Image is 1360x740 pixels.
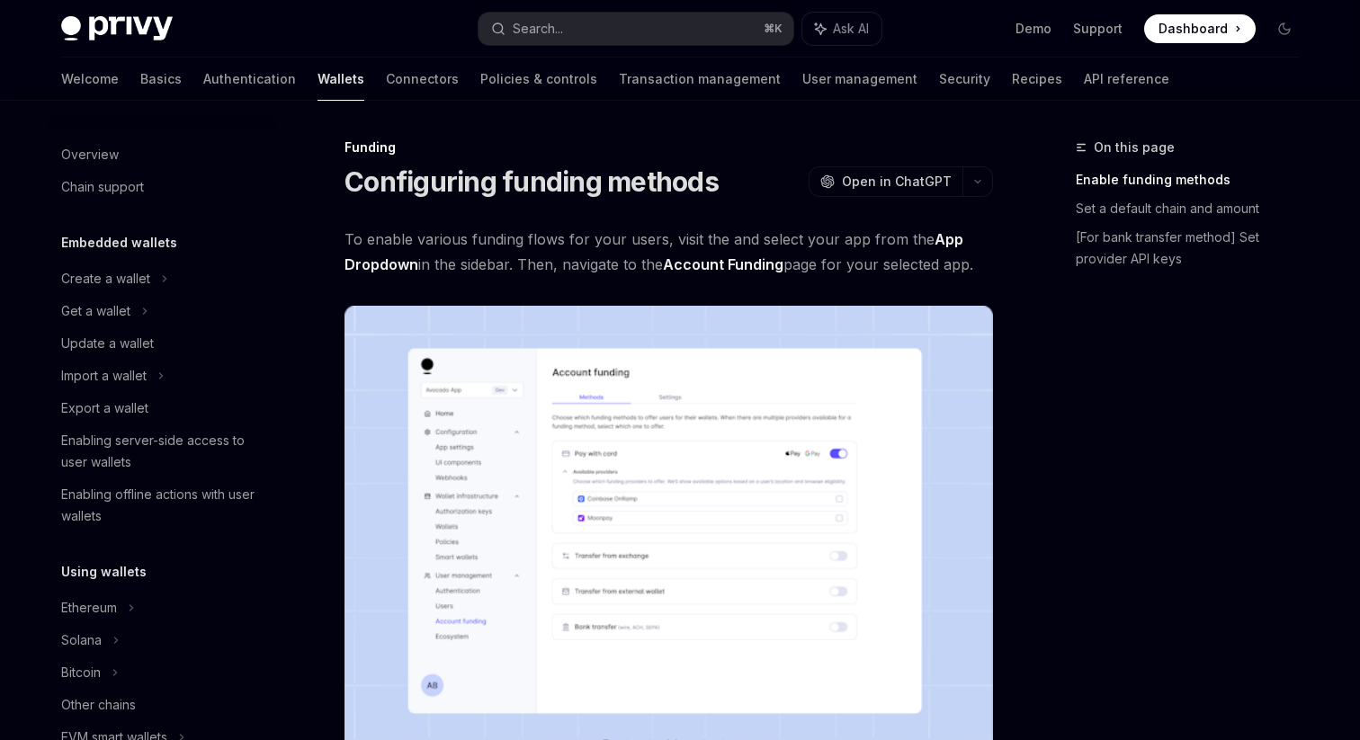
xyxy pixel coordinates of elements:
[344,227,993,277] span: To enable various funding flows for your users, visit the and select your app from the in the sid...
[61,144,119,165] div: Overview
[833,20,869,38] span: Ask AI
[663,255,783,274] a: Account Funding
[802,58,917,101] a: User management
[61,333,154,354] div: Update a wallet
[61,365,147,387] div: Import a wallet
[1012,58,1062,101] a: Recipes
[1094,137,1175,158] span: On this page
[61,268,150,290] div: Create a wallet
[318,58,364,101] a: Wallets
[344,138,993,156] div: Funding
[140,58,182,101] a: Basics
[1076,165,1313,194] a: Enable funding methods
[61,58,119,101] a: Welcome
[61,694,136,716] div: Other chains
[1270,14,1299,43] button: Toggle dark mode
[61,629,102,651] div: Solana
[1084,58,1169,101] a: API reference
[802,13,881,45] button: Ask AI
[47,424,277,478] a: Enabling server-side access to user wallets
[1016,20,1051,38] a: Demo
[203,58,296,101] a: Authentication
[61,397,148,419] div: Export a wallet
[1073,20,1123,38] a: Support
[61,176,144,198] div: Chain support
[61,561,147,583] h5: Using wallets
[479,13,793,45] button: Search...⌘K
[1159,20,1228,38] span: Dashboard
[344,165,719,198] h1: Configuring funding methods
[61,300,130,322] div: Get a wallet
[47,689,277,721] a: Other chains
[764,22,783,36] span: ⌘ K
[1076,194,1313,223] a: Set a default chain and amount
[61,662,101,683] div: Bitcoin
[480,58,597,101] a: Policies & controls
[386,58,459,101] a: Connectors
[619,58,781,101] a: Transaction management
[47,478,277,532] a: Enabling offline actions with user wallets
[47,138,277,171] a: Overview
[61,430,266,473] div: Enabling server-side access to user wallets
[1144,14,1256,43] a: Dashboard
[47,171,277,203] a: Chain support
[842,173,952,191] span: Open in ChatGPT
[1076,223,1313,273] a: [For bank transfer method] Set provider API keys
[939,58,990,101] a: Security
[61,484,266,527] div: Enabling offline actions with user wallets
[47,327,277,360] a: Update a wallet
[61,16,173,41] img: dark logo
[47,392,277,424] a: Export a wallet
[809,166,962,197] button: Open in ChatGPT
[61,232,177,254] h5: Embedded wallets
[513,18,563,40] div: Search...
[61,597,117,619] div: Ethereum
